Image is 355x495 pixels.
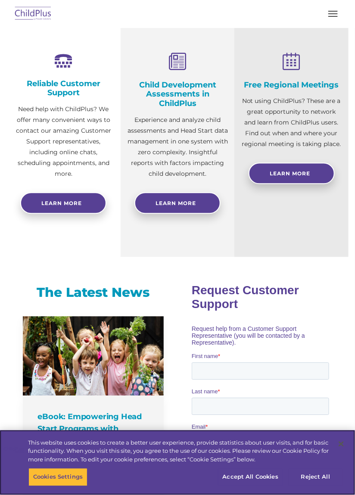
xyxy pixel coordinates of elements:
[28,439,330,464] div: This website uses cookies to create a better user experience, provide statistics about user visit...
[241,80,342,90] h4: Free Regional Meetings
[13,4,53,24] img: ChildPlus by Procare Solutions
[156,200,196,207] span: Learn More
[218,468,283,486] button: Accept All Cookies
[23,284,164,302] h3: The Latest News
[127,115,228,180] p: Experience and analyze child assessments and Head Start data management in one system with zero c...
[241,96,342,150] p: Not using ChildPlus? These are a great opportunity to network and learn from ChildPlus users. Fin...
[332,435,351,454] button: Close
[38,411,151,459] h4: eBook: Empowering Head Start Programs with Technology: The ChildPlus Advantage
[289,468,343,486] button: Reject All
[41,200,82,207] span: Learn more
[249,163,335,184] a: Learn More
[13,104,114,180] p: Need help with ChildPlus? We offer many convenient ways to contact our amazing Customer Support r...
[13,79,114,98] h4: Reliable Customer Support
[127,80,228,109] h4: Child Development Assessments in ChildPlus
[20,193,106,214] a: Learn more
[134,193,221,214] a: Learn More
[28,468,87,486] button: Cookies Settings
[270,171,310,177] span: Learn More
